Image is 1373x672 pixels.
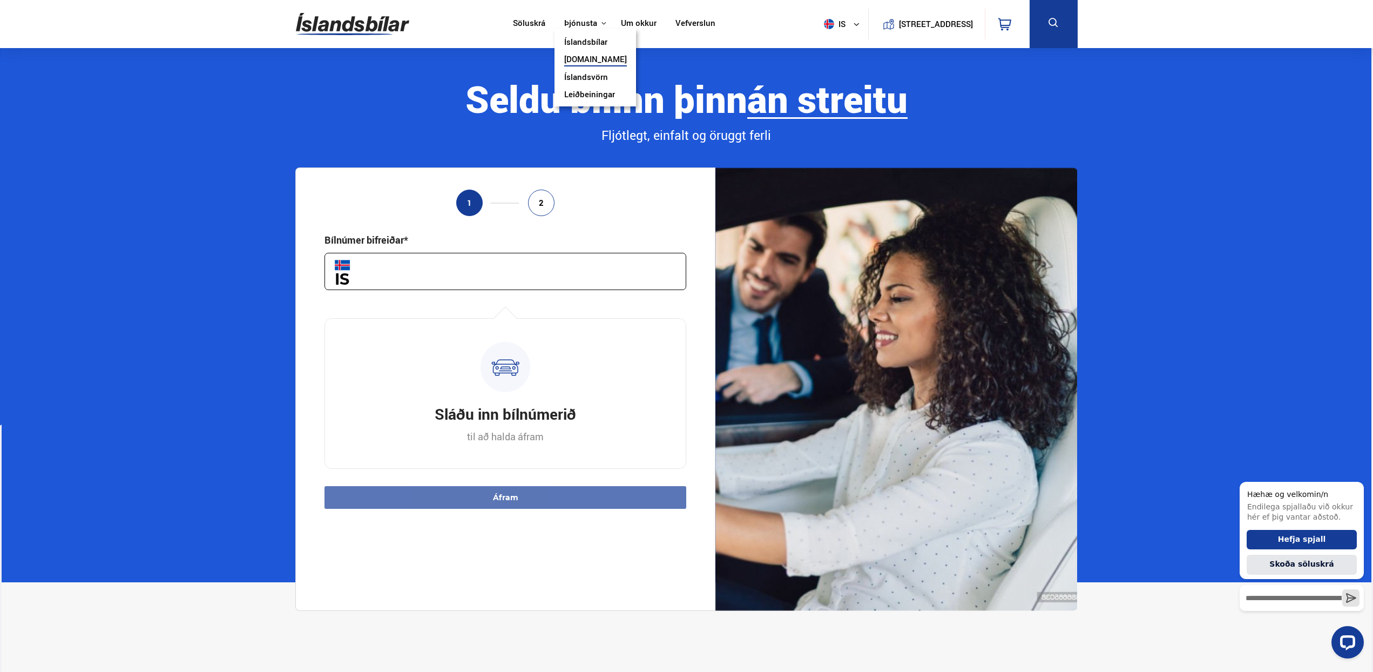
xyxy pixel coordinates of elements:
a: Leiðbeiningar [564,90,615,101]
img: G0Ugv5HjCgRt.svg [296,6,409,42]
div: Bílnúmer bifreiðar* [324,233,408,246]
button: is [820,8,868,40]
div: Fljótlegt, einfalt og öruggt ferli [295,126,1077,145]
a: Um okkur [621,18,657,30]
div: Seldu bílinn þinn [295,78,1077,119]
img: svg+xml;base64,PHN2ZyB4bWxucz0iaHR0cDovL3d3dy53My5vcmcvMjAwMC9zdmciIHdpZHRoPSI1MTIiIGhlaWdodD0iNT... [824,19,834,29]
a: Söluskrá [513,18,545,30]
span: 2 [539,198,544,207]
iframe: LiveChat chat widget [1231,462,1368,667]
b: án streitu [747,73,908,124]
h3: Sláðu inn bílnúmerið [435,404,576,424]
p: til að halda áfram [467,430,544,443]
button: Áfram [324,486,686,509]
button: Þjónusta [564,18,597,29]
span: is [820,19,847,29]
a: Vefverslun [675,18,715,30]
a: [STREET_ADDRESS] [874,9,979,39]
a: Íslandsbílar [564,37,607,49]
a: [DOMAIN_NAME] [564,55,627,66]
button: [STREET_ADDRESS] [903,19,969,29]
a: Íslandsvörn [564,72,608,84]
span: 1 [467,198,472,207]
